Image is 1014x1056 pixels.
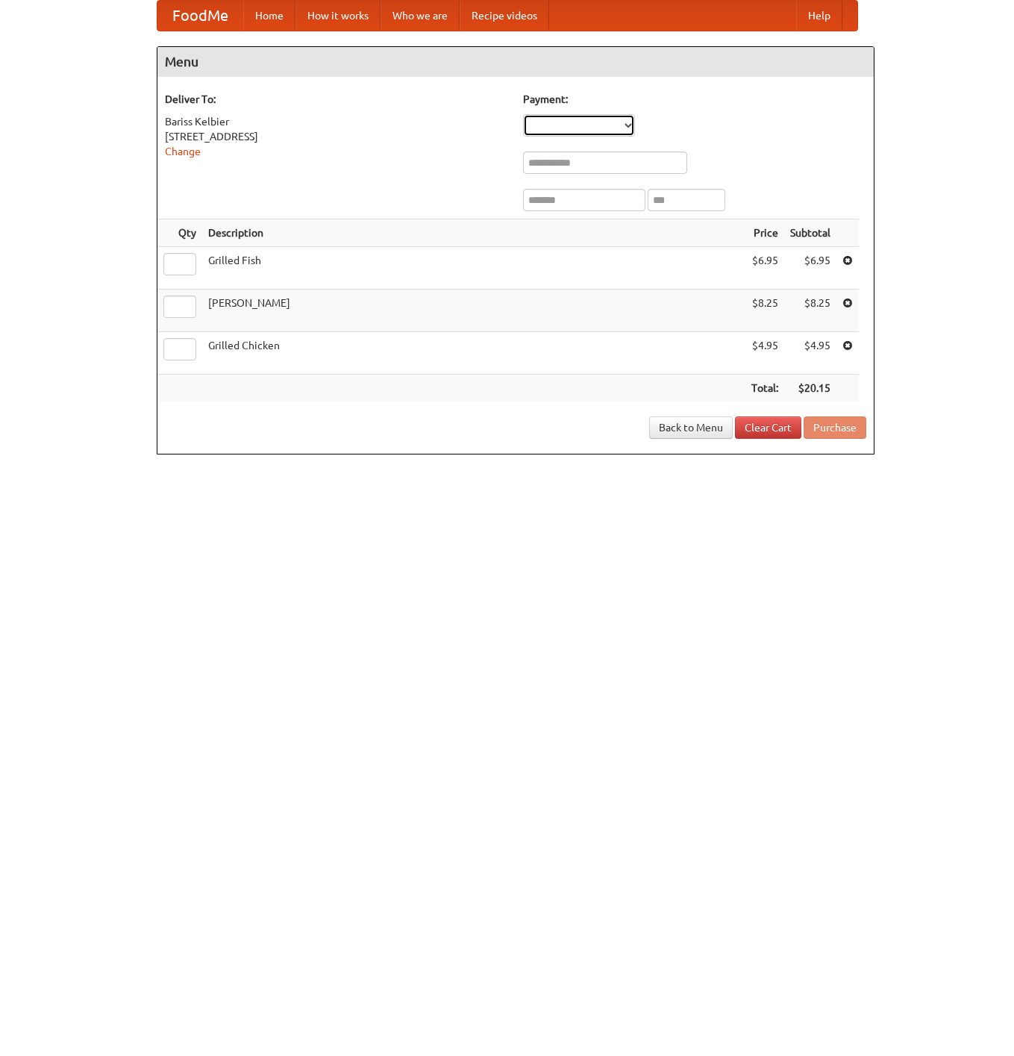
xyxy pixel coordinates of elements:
h5: Deliver To: [165,92,508,107]
a: Who we are [381,1,460,31]
th: Qty [157,219,202,247]
th: Price [745,219,784,247]
td: $6.95 [745,247,784,290]
td: Grilled Chicken [202,332,745,375]
td: $4.95 [745,332,784,375]
td: $8.25 [745,290,784,332]
td: $4.95 [784,332,836,375]
td: $6.95 [784,247,836,290]
a: Change [165,146,201,157]
th: Description [202,219,745,247]
th: Subtotal [784,219,836,247]
td: Grilled Fish [202,247,745,290]
button: Purchase [804,416,866,439]
a: Home [243,1,295,31]
th: $20.15 [784,375,836,402]
div: [STREET_ADDRESS] [165,129,508,144]
a: Recipe videos [460,1,549,31]
h4: Menu [157,47,874,77]
a: Back to Menu [649,416,733,439]
th: Total: [745,375,784,402]
a: Clear Cart [735,416,801,439]
td: $8.25 [784,290,836,332]
div: Bariss Kelbier [165,114,508,129]
td: [PERSON_NAME] [202,290,745,332]
h5: Payment: [523,92,866,107]
a: How it works [295,1,381,31]
a: Help [796,1,842,31]
a: FoodMe [157,1,243,31]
